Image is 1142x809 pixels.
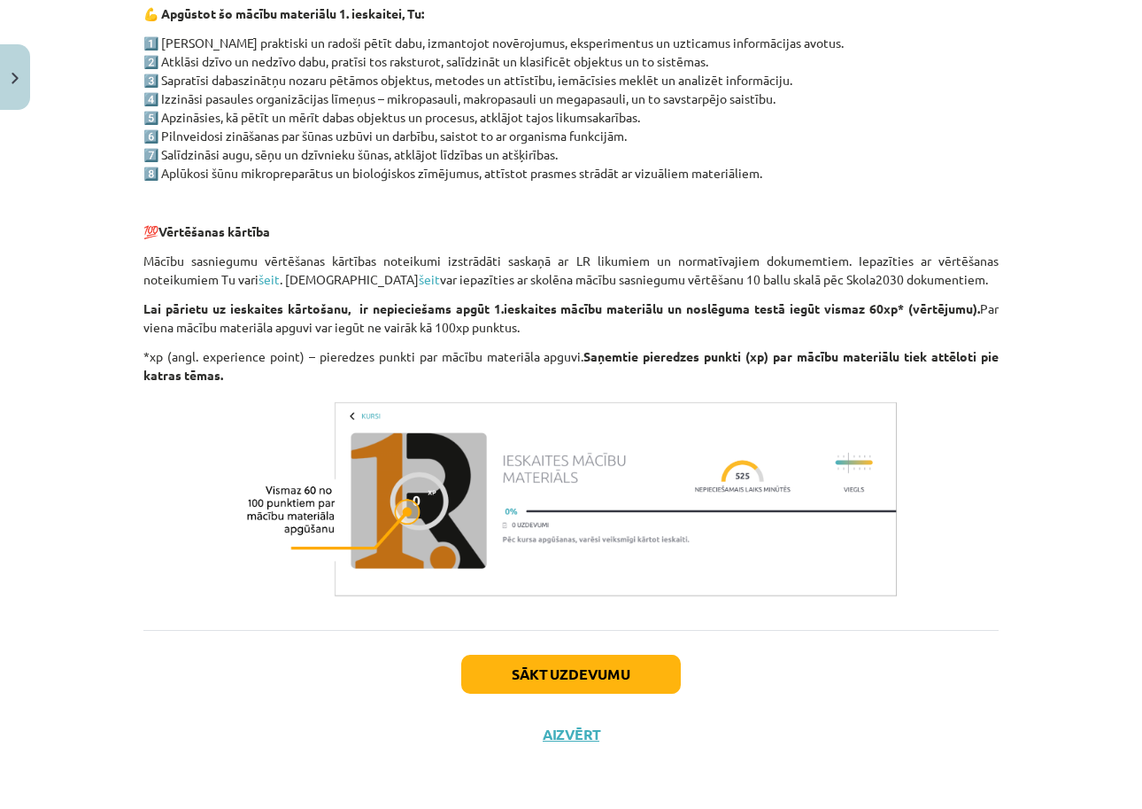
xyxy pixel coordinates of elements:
[143,347,999,385] p: *xp (angl. experience point) – pieredzes punkti par mācību materiāla apguvi.
[143,252,999,289] p: Mācību sasniegumu vērtēšanas kārtības noteikumi izstrādāti saskaņā ar LR likumiem un normatīvajie...
[537,726,605,743] button: Aizvērt
[143,5,424,21] strong: 💪 Apgūstot šo mācību materiālu 1. ieskaitei, Tu:
[461,655,681,694] button: Sākt uzdevumu
[143,34,999,183] p: 1️⃣ [PERSON_NAME] praktiski un radoši pētīt dabu, izmantojot novērojumus, eksperimentus un uztica...
[158,223,270,239] strong: Vērtēšanas kārtība
[143,222,999,241] p: 💯
[419,271,440,287] a: šeit
[143,300,980,316] strong: Lai pārietu uz ieskaites kārtošanu, ir nepieciešams apgūt 1.ieskaites mācību materiālu un noslēgu...
[143,299,999,337] p: Par viena mācību materiāla apguvi var iegūt ne vairāk kā 100xp punktus.
[12,73,19,84] img: icon-close-lesson-0947bae3869378f0d4975bcd49f059093ad1ed9edebbc8119c70593378902aed.svg
[258,271,280,287] a: šeit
